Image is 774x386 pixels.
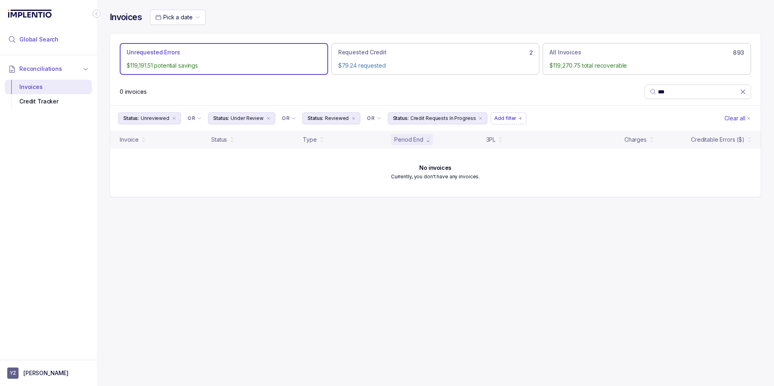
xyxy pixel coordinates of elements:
button: Clear Filters [723,112,753,124]
p: [PERSON_NAME] [23,369,69,377]
span: Pick a date [163,14,192,21]
div: 3PL [486,136,496,144]
div: Type [303,136,316,144]
div: Status [211,136,227,144]
p: Under Review [231,114,264,122]
div: Charges [624,136,647,144]
h6: No invoices [419,165,451,171]
button: Filter Chip Reviewed [302,112,360,124]
p: $119,191.51 potential savings [127,62,321,70]
p: $79.24 requested [338,62,533,70]
span: User initials [7,367,19,379]
button: Filter Chip Under Review [208,112,275,124]
p: OR [282,115,289,122]
button: Date Range Picker [150,10,206,25]
span: Reconciliations [19,65,62,73]
p: All Invoices [549,48,581,56]
p: Reviewed [325,114,349,122]
div: Creditable Errors ($) [691,136,745,144]
button: Filter Chip Credit Requests In Progress [388,112,488,124]
button: Filter Chip Unreviewed [118,112,181,124]
div: Collapse Icon [92,9,102,19]
div: Invoice [120,136,139,144]
span: Global Search [19,35,58,43]
p: Credit Requests In Progress [410,114,476,122]
p: Status: [123,114,139,122]
div: Remaining page entries [120,88,147,96]
p: Currently, you don't have any invoices. [391,173,480,181]
div: remove content [171,115,177,122]
p: Unrequested Errors [127,48,180,56]
div: Period End [394,136,423,144]
div: remove content [477,115,484,122]
p: Requested Credit [338,48,387,56]
p: OR [187,115,195,122]
button: Filter Chip Add filter [491,112,526,124]
search: Date Range Picker [155,13,192,21]
div: Credit Tracker [11,94,85,109]
p: $119,270.75 total recoverable [549,62,744,70]
p: Unreviewed [141,114,169,122]
h6: 2 [529,50,533,56]
p: Status: [213,114,229,122]
li: Filter Chip Connector undefined [187,115,202,122]
p: 0 invoices [120,88,147,96]
h4: Invoices [110,12,142,23]
button: Reconciliations [5,60,92,78]
div: Reconciliations [5,78,92,111]
div: Invoices [11,80,85,94]
li: Filter Chip Connector undefined [282,115,296,122]
p: Add filter [494,114,516,122]
p: Status: [308,114,323,122]
button: Filter Chip Connector undefined [364,113,384,124]
p: Status: [393,114,409,122]
p: Clear all [724,114,745,122]
div: remove content [350,115,357,122]
h6: 893 [733,50,744,56]
div: remove content [265,115,272,122]
button: Filter Chip Connector undefined [279,113,299,124]
ul: Filter Group [118,112,723,124]
button: Filter Chip Connector undefined [184,113,205,124]
li: Filter Chip Connector undefined [367,115,381,122]
p: OR [367,115,375,122]
ul: Action Tab Group [120,43,751,75]
button: User initials[PERSON_NAME] [7,367,89,379]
